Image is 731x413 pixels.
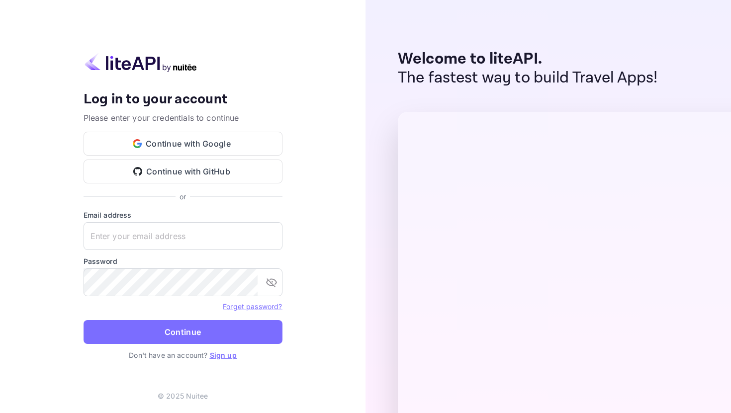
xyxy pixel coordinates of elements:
[84,210,282,220] label: Email address
[84,91,282,108] h4: Log in to your account
[210,351,237,359] a: Sign up
[223,302,282,311] a: Forget password?
[158,391,208,401] p: © 2025 Nuitee
[84,320,282,344] button: Continue
[84,350,282,360] p: Don't have an account?
[84,222,282,250] input: Enter your email address
[398,50,658,69] p: Welcome to liteAPI.
[84,112,282,124] p: Please enter your credentials to continue
[84,53,198,72] img: liteapi
[262,272,281,292] button: toggle password visibility
[84,256,282,266] label: Password
[84,132,282,156] button: Continue with Google
[84,160,282,183] button: Continue with GitHub
[223,301,282,311] a: Forget password?
[398,69,658,87] p: The fastest way to build Travel Apps!
[180,191,186,202] p: or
